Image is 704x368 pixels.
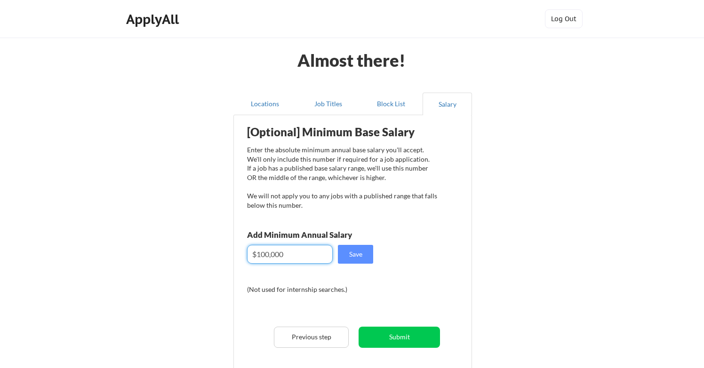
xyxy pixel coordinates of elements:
[286,52,417,69] div: Almost there!
[247,126,437,138] div: [Optional] Minimum Base Salary
[126,11,182,27] div: ApplyAll
[423,93,472,115] button: Salary
[247,145,437,210] div: Enter the absolute minimum annual base salary you'll accept. We'll only include this number if re...
[359,327,440,348] button: Submit
[296,93,360,115] button: Job Titles
[360,93,423,115] button: Block List
[545,9,583,28] button: Log Out
[247,231,394,239] div: Add Minimum Annual Salary
[338,245,373,264] button: Save
[247,245,333,264] input: E.g. $100,000
[274,327,349,348] button: Previous step
[233,93,296,115] button: Locations
[247,285,375,294] div: (Not used for internship searches.)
